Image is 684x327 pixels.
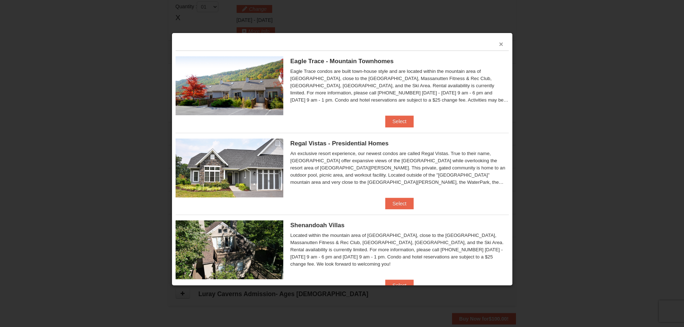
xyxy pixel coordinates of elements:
button: × [499,41,503,48]
div: An exclusive resort experience, our newest condos are called Regal Vistas. True to their name, [G... [290,150,509,186]
img: 19218983-1-9b289e55.jpg [176,56,283,115]
span: Eagle Trace - Mountain Townhomes [290,58,394,65]
button: Select [385,198,414,209]
button: Select [385,280,414,291]
button: Select [385,116,414,127]
span: Regal Vistas - Presidential Homes [290,140,389,147]
div: Eagle Trace condos are built town-house style and are located within the mountain area of [GEOGRA... [290,68,509,104]
img: 19218991-1-902409a9.jpg [176,139,283,197]
div: Located within the mountain area of [GEOGRAPHIC_DATA], close to the [GEOGRAPHIC_DATA], Massanutte... [290,232,509,268]
img: 19219019-2-e70bf45f.jpg [176,220,283,279]
span: Shenandoah Villas [290,222,345,229]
